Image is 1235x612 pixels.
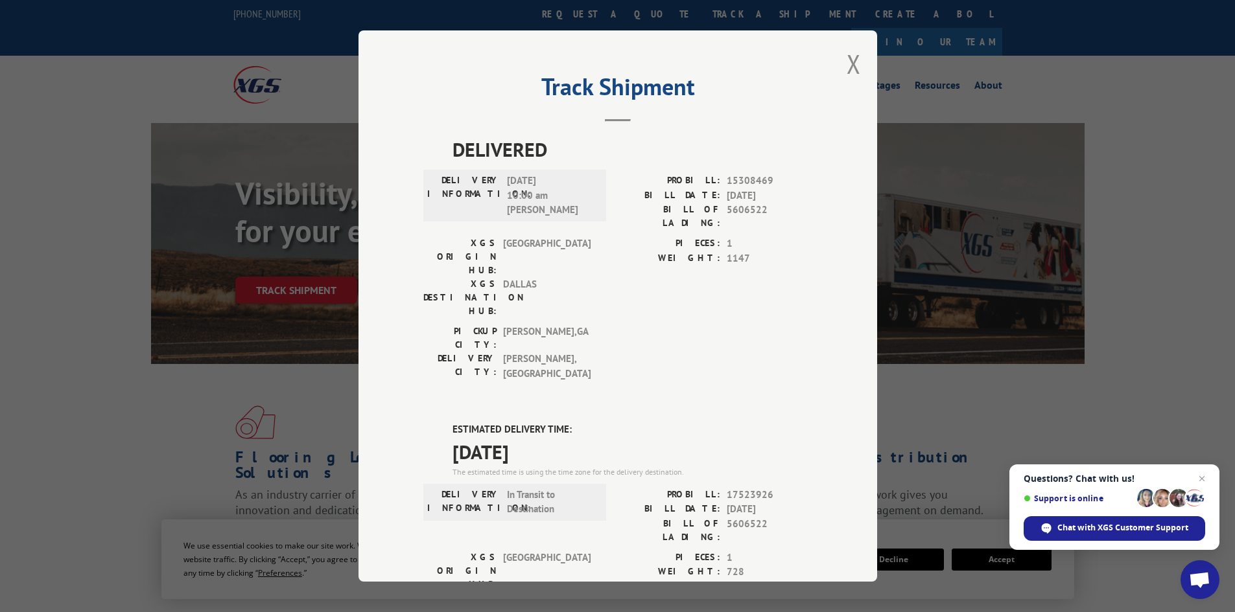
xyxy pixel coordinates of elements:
span: Chat with XGS Customer Support [1057,522,1188,534]
label: BILL DATE: [618,188,720,203]
span: [DATE] [727,502,812,517]
label: DELIVERY CITY: [423,352,497,381]
span: [DATE] 10:00 am [PERSON_NAME] [507,174,594,218]
label: PICKUP CITY: [423,324,497,352]
label: WEIGHT: [618,251,720,266]
span: [DATE] [727,188,812,203]
span: [GEOGRAPHIC_DATA] [503,550,591,591]
div: Chat with XGS Customer Support [1024,516,1205,541]
span: DELIVERED [453,135,812,164]
span: 17523926 [727,488,812,503]
div: Open chat [1181,560,1219,599]
label: WEIGHT: [618,565,720,580]
label: ESTIMATED DELIVERY TIME: [453,422,812,437]
span: 15308469 [727,174,812,188]
span: 728 [727,565,812,580]
span: Close chat [1194,471,1210,486]
label: PIECES: [618,236,720,251]
label: XGS ORIGIN HUB: [423,550,497,591]
span: In Transit to Destination [507,488,594,517]
label: XGS ORIGIN HUB: [423,236,497,277]
span: DALLAS [503,277,591,318]
span: [PERSON_NAME] , GA [503,324,591,352]
label: DELIVERY INFORMATION: [427,488,500,517]
span: [GEOGRAPHIC_DATA] [503,236,591,277]
span: 1147 [727,251,812,266]
label: BILL OF LADING: [618,517,720,544]
span: [PERSON_NAME] , [GEOGRAPHIC_DATA] [503,352,591,381]
label: XGS DESTINATION HUB: [423,277,497,318]
label: PROBILL: [618,174,720,188]
span: Questions? Chat with us! [1024,473,1205,484]
label: BILL OF LADING: [618,203,720,230]
span: 5606522 [727,517,812,544]
label: PROBILL: [618,488,720,503]
label: DELIVERY INFORMATION: [427,174,500,218]
span: 5606522 [727,203,812,230]
div: The estimated time is using the time zone for the delivery destination. [453,466,812,478]
span: 1 [727,236,812,251]
span: 1 [727,550,812,565]
span: [DATE] [453,437,812,466]
h2: Track Shipment [423,78,812,102]
label: PIECES: [618,550,720,565]
span: Support is online [1024,493,1133,503]
button: Close modal [847,47,861,81]
label: BILL DATE: [618,502,720,517]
